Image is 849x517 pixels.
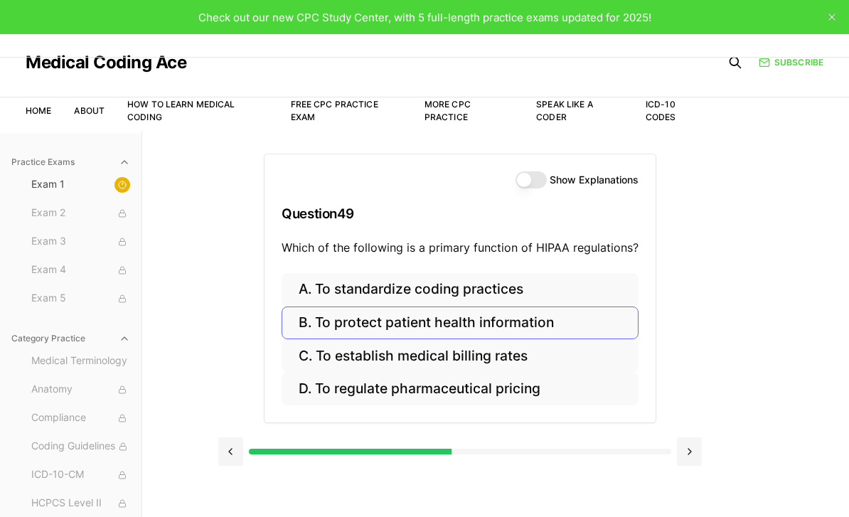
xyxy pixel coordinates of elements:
[550,175,639,185] label: Show Explanations
[282,193,639,235] h3: Question 49
[6,151,136,174] button: Practice Exams
[536,99,592,122] a: Speak Like a Coder
[26,464,136,486] button: ICD-10-CM
[26,435,136,458] button: Coding Guidelines
[31,291,130,307] span: Exam 5
[31,382,130,398] span: Anatomy
[282,273,639,307] button: A. To standardize coding practices
[282,373,639,406] button: D. To regulate pharmaceutical pricing
[759,56,823,69] a: Subscribe
[26,54,186,71] a: Medical Coding Ace
[26,259,136,282] button: Exam 4
[282,307,639,340] button: B. To protect patient health information
[31,353,130,369] span: Medical Terminology
[74,105,105,116] a: About
[26,287,136,310] button: Exam 5
[26,350,136,373] button: Medical Terminology
[291,99,378,122] a: Free CPC Practice Exam
[821,6,843,28] button: close
[31,262,130,278] span: Exam 4
[26,230,136,253] button: Exam 3
[31,206,130,221] span: Exam 2
[646,99,676,122] a: ICD-10 Codes
[26,407,136,430] button: Compliance
[26,174,136,196] button: Exam 1
[282,239,639,256] p: Which of the following is a primary function of HIPAA regulations?
[127,99,235,122] a: How to Learn Medical Coding
[31,439,130,454] span: Coding Guidelines
[31,177,130,193] span: Exam 1
[31,496,130,511] span: HCPCS Level II
[198,11,651,24] span: Check out our new CPC Study Center, with 5 full-length practice exams updated for 2025!
[282,339,639,373] button: C. To establish medical billing rates
[424,99,471,122] a: More CPC Practice
[31,410,130,426] span: Compliance
[26,202,136,225] button: Exam 2
[31,234,130,250] span: Exam 3
[26,492,136,515] button: HCPCS Level II
[6,327,136,350] button: Category Practice
[26,378,136,401] button: Anatomy
[31,467,130,483] span: ICD-10-CM
[26,105,51,116] a: Home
